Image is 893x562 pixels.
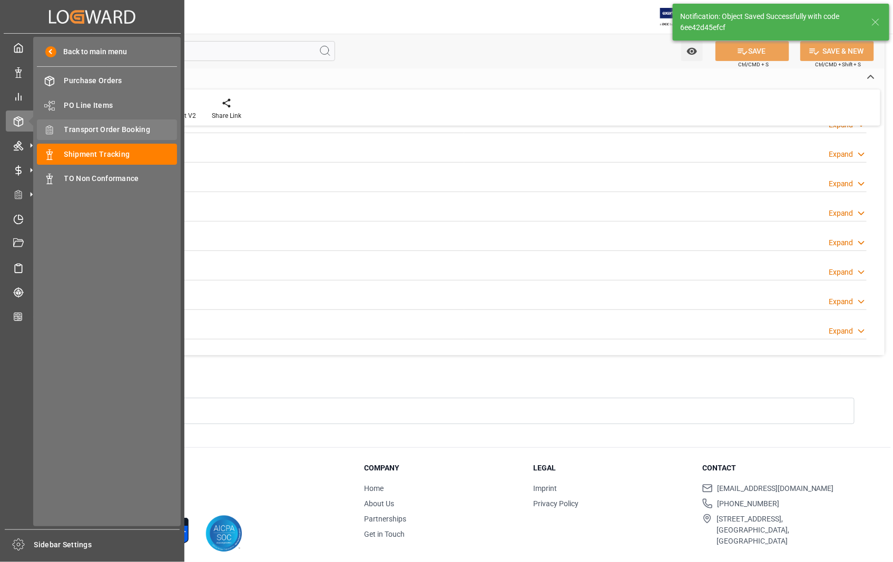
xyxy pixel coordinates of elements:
a: Shipment Tracking [37,144,177,164]
img: AICPA SOC [205,515,242,552]
span: TO Non Conformance [64,173,178,184]
span: PO Line Items [64,100,178,111]
a: PO Line Items [37,95,177,115]
a: My Reports [6,86,179,107]
div: Expand [829,326,853,337]
h3: Company [364,463,520,474]
a: Home [364,484,384,493]
p: © 2025 Logward. All rights reserved. [70,487,338,496]
a: Privacy Policy [533,499,578,508]
img: Exertis%20JAM%20-%20Email%20Logo.jpg_1722504956.jpg [660,8,696,26]
span: [EMAIL_ADDRESS][DOMAIN_NAME] [717,483,834,494]
div: Notification: Object Saved Successfully with code 6ee42d45efcf [680,11,861,33]
button: open menu [681,41,703,61]
span: Purchase Orders [64,75,178,86]
a: CO2 Calculator [6,306,179,327]
div: Share Link [212,111,241,121]
a: Sailing Schedules [6,257,179,278]
a: About Us [364,499,394,508]
a: Get in Touch [364,530,405,538]
a: My Cockpit [6,37,179,58]
button: SAVE & NEW [800,41,874,61]
a: Partnerships [364,515,406,523]
span: Ctrl/CMD + Shift + S [815,61,861,68]
a: Imprint [533,484,557,493]
span: [STREET_ADDRESS], [GEOGRAPHIC_DATA], [GEOGRAPHIC_DATA] [717,514,858,547]
span: Ctrl/CMD + S [738,61,769,68]
a: TO Non Conformance [37,168,177,189]
span: Transport Order Booking [64,124,178,135]
span: Back to main menu [56,46,127,57]
a: Purchase Orders [37,71,177,91]
a: Tracking Shipment [6,282,179,303]
a: Document Management [6,233,179,254]
span: [PHONE_NUMBER] [717,498,779,509]
div: Expand [829,267,853,278]
input: Search Fields [48,41,335,61]
span: Sidebar Settings [34,539,180,550]
button: SAVE [715,41,789,61]
a: Data Management [6,62,179,82]
p: Version 1.1.132 [70,496,338,506]
div: Expand [829,149,853,160]
h3: Legal [533,463,689,474]
div: Expand [829,208,853,219]
a: Timeslot Management V2 [6,208,179,229]
h3: Contact [702,463,858,474]
span: Shipment Tracking [64,149,178,160]
div: Expand [829,237,853,248]
div: Expand [829,178,853,189]
a: Transport Order Booking [37,119,177,140]
div: Expand [829,296,853,307]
